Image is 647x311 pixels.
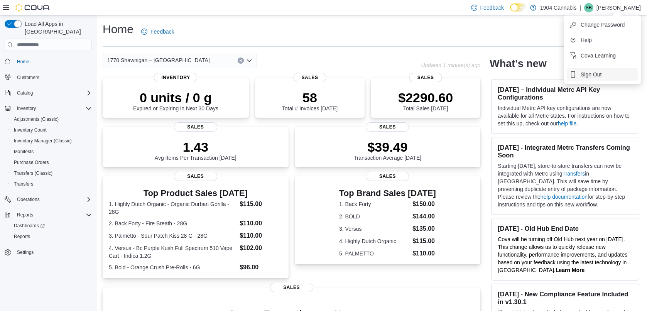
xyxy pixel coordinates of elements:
[366,122,409,132] span: Sales
[14,138,72,144] span: Inventory Manager (Classic)
[14,104,92,113] span: Inventory
[8,168,95,179] button: Transfers (Classic)
[14,195,43,204] button: Operations
[150,28,174,35] span: Feedback
[14,88,92,98] span: Catalog
[103,22,133,37] h1: Home
[567,34,638,46] button: Help
[596,3,641,12] p: [PERSON_NAME]
[2,247,95,258] button: Settings
[339,250,409,257] dt: 5. PALMETTO
[282,90,338,105] p: 58
[109,244,237,260] dt: 4. Versus - Bc Purple Kush Full Spectrum 510 Vape Cart - Indica 1.2G
[498,290,633,306] h3: [DATE] - New Compliance Feature Included in v1.30.1
[8,146,95,157] button: Manifests
[339,213,409,220] dt: 2. BOLD
[354,139,422,161] div: Transaction Average [DATE]
[109,232,237,240] dt: 3. Palmetto - Sour Patch Kiss 28 G - 28G
[174,122,217,132] span: Sales
[567,19,638,31] button: Change Password
[11,179,36,189] a: Transfers
[14,210,36,220] button: Reports
[11,158,52,167] a: Purchase Orders
[8,125,95,135] button: Inventory Count
[109,200,237,216] dt: 1. Highly Dutch Organic - Organic Durban Gorilla - 28G
[14,223,45,229] span: Dashboards
[14,73,42,82] a: Customers
[5,52,92,278] nav: Complex example
[398,90,453,105] p: $2290.60
[412,199,436,209] dd: $150.00
[133,90,218,105] p: 0 units / 0 g
[498,162,633,208] p: Starting [DATE], store-to-store transfers can now be integrated with Metrc using in [GEOGRAPHIC_D...
[240,263,282,272] dd: $96.00
[14,248,37,257] a: Settings
[14,57,32,66] a: Home
[11,147,37,156] a: Manifests
[8,114,95,125] button: Adjustments (Classic)
[240,199,282,209] dd: $115.00
[8,135,95,146] button: Inventory Manager (Classic)
[2,56,95,67] button: Home
[14,159,49,166] span: Purchase Orders
[11,169,56,178] a: Transfers (Classic)
[14,170,52,176] span: Transfers (Classic)
[11,221,48,230] a: Dashboards
[14,210,92,220] span: Reports
[240,243,282,253] dd: $102.00
[17,90,33,96] span: Catalog
[11,125,50,135] a: Inventory Count
[8,179,95,189] button: Transfers
[240,231,282,240] dd: $110.00
[11,158,92,167] span: Purchase Orders
[154,73,197,82] span: Inventory
[17,105,36,112] span: Inventory
[339,189,436,198] h3: Top Brand Sales [DATE]
[11,221,92,230] span: Dashboards
[282,90,338,112] div: Total # Invoices [DATE]
[238,57,244,64] button: Clear input
[339,237,409,245] dt: 4. Highly Dutch Organic
[2,88,95,98] button: Catalog
[17,196,40,203] span: Operations
[558,120,576,127] a: help file
[17,249,34,255] span: Settings
[11,136,92,145] span: Inventory Manager (Classic)
[586,3,592,12] span: SB
[498,104,633,127] p: Individual Metrc API key configurations are now available for all Metrc states. For instructions ...
[14,88,36,98] button: Catalog
[11,125,92,135] span: Inventory Count
[11,232,33,241] a: Reports
[14,104,39,113] button: Inventory
[412,237,436,246] dd: $115.00
[14,149,34,155] span: Manifests
[2,194,95,205] button: Operations
[581,36,592,44] span: Help
[540,3,576,12] p: 1904 Cannabis
[109,189,282,198] h3: Top Product Sales [DATE]
[11,147,92,156] span: Manifests
[14,181,33,187] span: Transfers
[409,73,442,82] span: Sales
[11,169,92,178] span: Transfers (Classic)
[17,74,39,81] span: Customers
[8,231,95,242] button: Reports
[14,127,47,133] span: Inventory Count
[246,57,252,64] button: Open list of options
[14,73,92,82] span: Customers
[339,200,409,208] dt: 1. Back Forty
[541,194,588,200] a: help documentation
[155,139,237,161] div: Avg Items Per Transaction [DATE]
[14,116,59,122] span: Adjustments (Classic)
[556,267,584,273] strong: Learn More
[22,20,92,35] span: Load All Apps in [GEOGRAPHIC_DATA]
[11,136,75,145] a: Inventory Manager (Classic)
[8,220,95,231] a: Dashboards
[17,212,33,218] span: Reports
[480,4,504,12] span: Feedback
[412,224,436,233] dd: $135.00
[412,212,436,221] dd: $144.00
[14,195,92,204] span: Operations
[2,210,95,220] button: Reports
